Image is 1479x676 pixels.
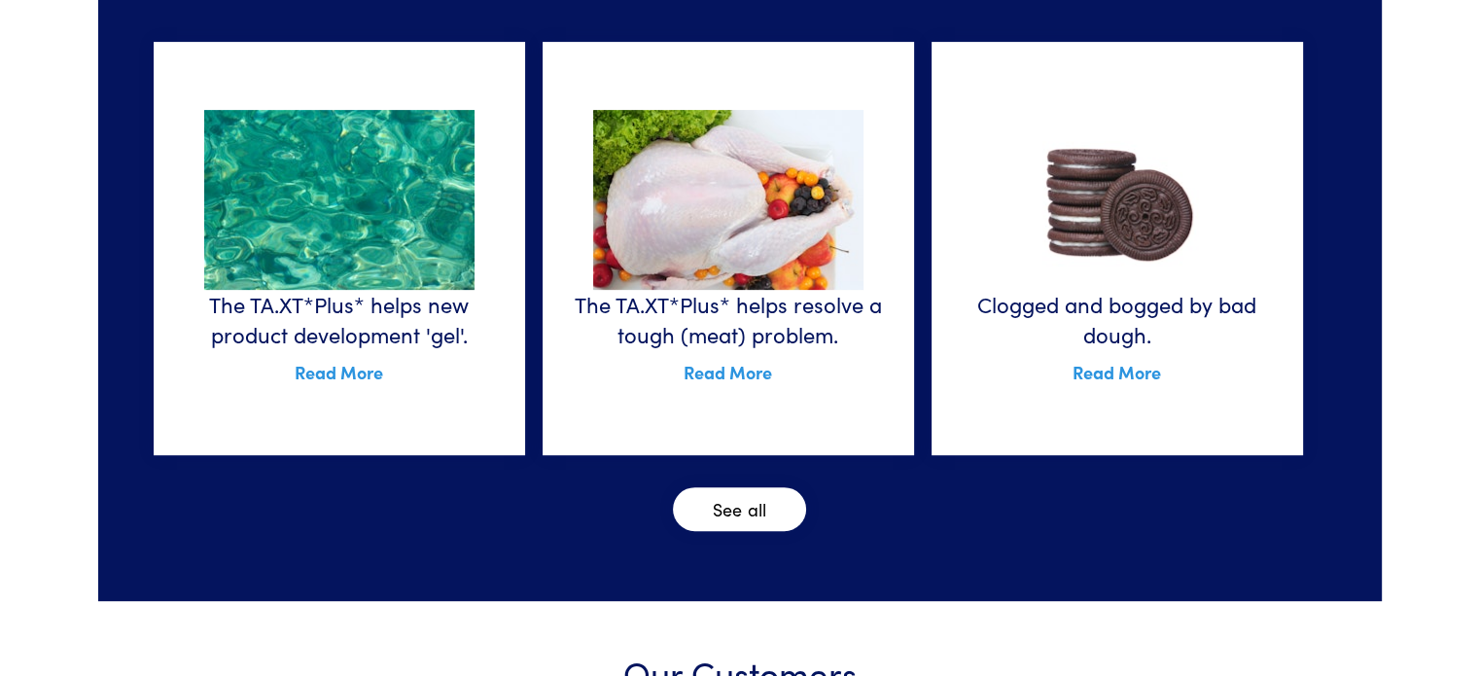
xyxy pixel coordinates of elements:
img: poultry.jpg [593,110,863,290]
img: gel.jpg [204,110,475,290]
a: Read More [295,360,383,384]
h6: The TA.XT*Plus* helps new product development 'gel'. [183,290,496,350]
a: See all [673,487,805,531]
a: Read More [1073,360,1161,384]
img: cookies.jpg [1027,110,1207,290]
h6: Clogged and bogged by bad dough. [961,290,1274,350]
h6: The TA.XT*Plus* helps resolve a tough (meat) problem. [572,290,885,350]
a: Read More [684,360,772,384]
